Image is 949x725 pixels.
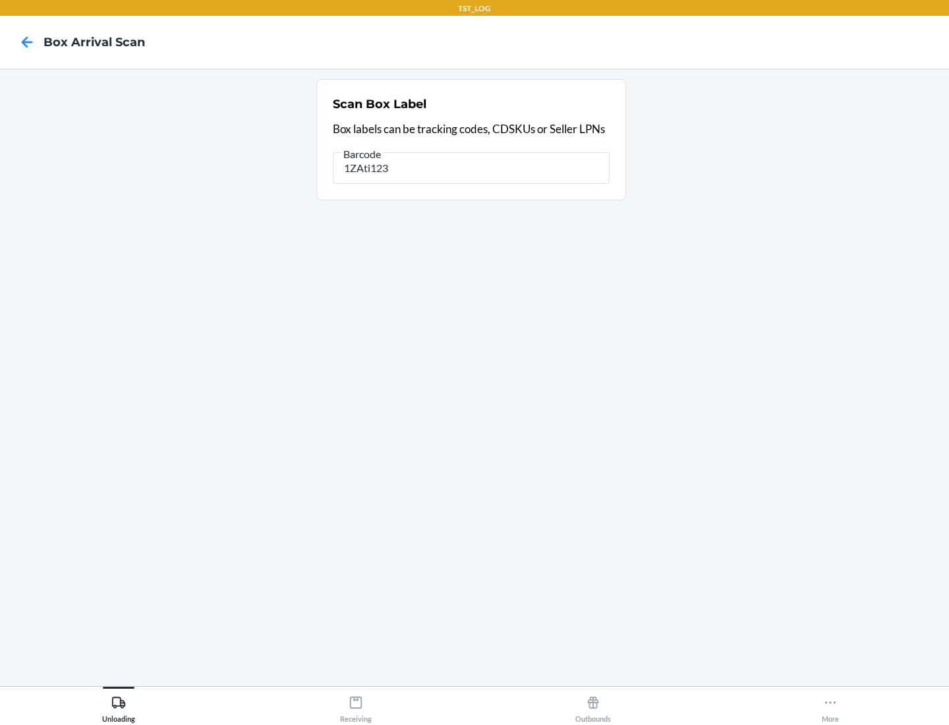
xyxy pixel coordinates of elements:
[712,687,949,723] button: More
[43,34,145,51] h4: Box Arrival Scan
[333,121,610,138] p: Box labels can be tracking codes, CDSKUs or Seller LPNs
[474,687,712,723] button: Outbounds
[458,3,491,14] p: TST_LOG
[341,148,383,161] span: Barcode
[333,96,426,113] h2: Scan Box Label
[340,690,372,723] div: Receiving
[333,152,610,184] input: Barcode
[237,687,474,723] button: Receiving
[575,690,611,723] div: Outbounds
[822,690,839,723] div: More
[102,690,135,723] div: Unloading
